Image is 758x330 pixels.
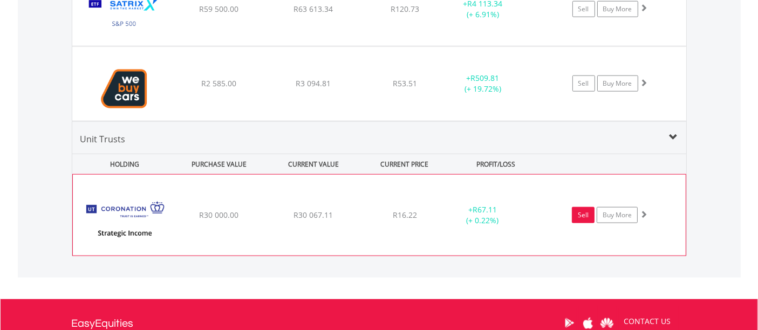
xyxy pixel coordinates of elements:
[199,4,238,14] span: R59 500.00
[78,60,170,118] img: EQU.ZA.WBC.png
[78,188,171,253] img: UT.ZA.CSIB4.png
[473,204,497,215] span: R67.11
[572,75,595,92] a: Sell
[361,154,447,174] div: CURRENT PRICE
[450,154,542,174] div: PROFIT/LOSS
[470,73,499,83] span: R509.81
[293,4,333,14] span: R63 613.34
[393,210,417,220] span: R16.22
[73,154,171,174] div: HOLDING
[442,73,524,94] div: + (+ 19.72%)
[80,133,126,145] span: Unit Trusts
[296,78,331,88] span: R3 094.81
[173,154,265,174] div: PURCHASE VALUE
[442,204,523,226] div: + (+ 0.22%)
[293,210,333,220] span: R30 067.11
[268,154,360,174] div: CURRENT VALUE
[391,4,419,14] span: R120.73
[572,207,595,223] a: Sell
[201,78,236,88] span: R2 585.00
[597,1,638,17] a: Buy More
[572,1,595,17] a: Sell
[597,75,638,92] a: Buy More
[393,78,417,88] span: R53.51
[199,210,238,220] span: R30 000.00
[597,207,638,223] a: Buy More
